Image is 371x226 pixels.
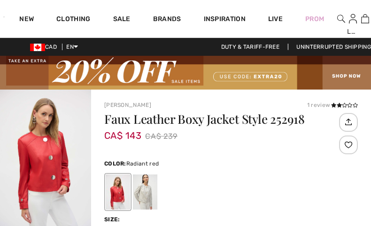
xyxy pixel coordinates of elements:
img: My Bag [361,13,369,24]
span: Color: [104,160,126,167]
img: search the website [337,13,345,24]
span: CA$ 239 [145,129,178,143]
img: Canadian Dollar [30,44,45,51]
img: Share [340,114,356,130]
a: Live [268,14,283,24]
a: 2 [359,13,371,24]
a: Sale [113,15,131,25]
span: EN [66,44,78,50]
span: Radiant red [126,160,159,167]
img: My Info [349,13,357,24]
a: Sign In [349,14,357,23]
span: Inspiration [204,15,246,25]
div: Radiant red [106,175,130,210]
a: Prom [305,14,324,24]
h1: Faux Leather Boxy Jacket Style 252918 [104,113,337,125]
div: Size: [104,215,122,224]
div: Moonstone [133,175,157,210]
a: New [19,15,34,25]
a: Brands [153,15,181,25]
a: Clothing [56,15,90,25]
span: CAD [30,44,61,50]
span: CA$ 143 [104,121,141,141]
a: [PERSON_NAME] [104,102,151,108]
div: 1 review [307,101,358,109]
div: Lorraine [347,27,358,37]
